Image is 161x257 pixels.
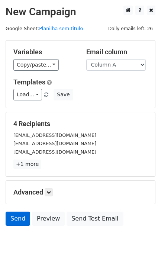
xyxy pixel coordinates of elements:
[6,212,30,226] a: Send
[54,89,73,100] button: Save
[124,221,161,257] div: Widget de chat
[67,212,123,226] a: Send Test Email
[106,25,155,33] span: Daily emails left: 26
[6,6,155,18] h2: New Campaign
[13,132,96,138] small: [EMAIL_ADDRESS][DOMAIN_NAME]
[13,149,96,155] small: [EMAIL_ADDRESS][DOMAIN_NAME]
[13,188,148,196] h5: Advanced
[13,59,59,71] a: Copy/paste...
[106,26,155,31] a: Daily emails left: 26
[13,89,42,100] a: Load...
[32,212,65,226] a: Preview
[13,48,75,56] h5: Variables
[39,26,83,31] a: Planilha sem título
[124,221,161,257] iframe: Chat Widget
[13,120,148,128] h5: 4 Recipients
[6,26,83,31] small: Google Sheet:
[13,78,45,86] a: Templates
[13,160,41,169] a: +1 more
[13,141,96,146] small: [EMAIL_ADDRESS][DOMAIN_NAME]
[86,48,148,56] h5: Email column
